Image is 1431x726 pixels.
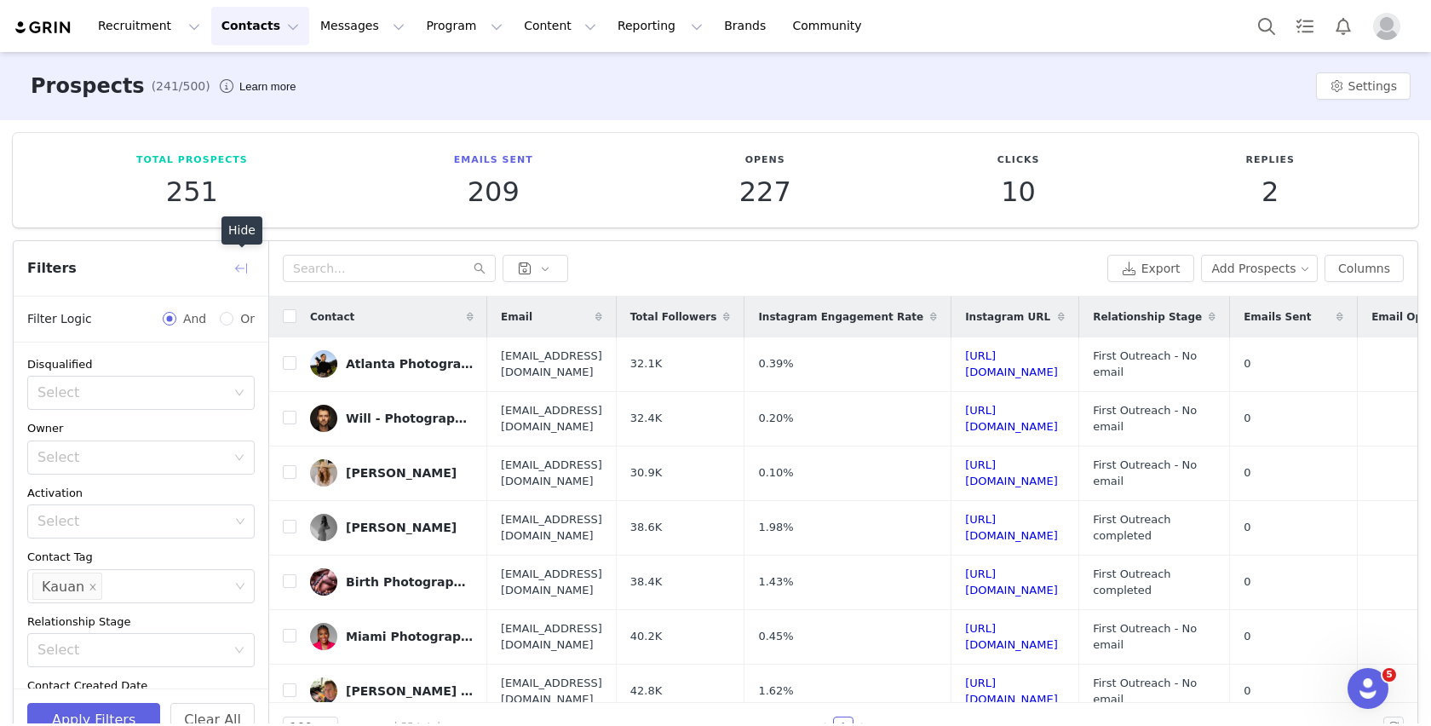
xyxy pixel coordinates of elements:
[965,404,1058,434] a: [URL][DOMAIN_NAME]
[630,519,662,536] span: 38.6K
[31,71,145,101] h3: Prospects
[1245,176,1295,207] p: 2
[136,153,248,168] p: Total Prospects
[630,410,662,427] span: 32.4K
[1093,511,1215,544] span: First Outreach completed
[758,410,793,427] span: 0.20%
[310,677,337,705] img: e30c8452-e0cf-4765-bc3e-41ca3e666054--s.jpg
[1093,402,1215,435] span: First Outreach - No email
[1093,348,1215,381] span: First Outreach - No email
[310,459,337,487] img: a77b88f3-fc3d-43ef-9ce3-f053ba87598d--s.jpg
[758,573,793,591] span: 1.43%
[501,620,602,654] span: [EMAIL_ADDRESS][DOMAIN_NAME]
[310,350,337,377] img: e717579e-261a-4ed0-b01c-16c75a033ad0.jpg
[176,310,213,328] span: And
[501,309,532,325] span: Email
[346,575,474,589] div: Birth Photographer, Film and Doula
[607,7,713,45] button: Reporting
[42,573,84,601] div: Kauan
[501,675,602,708] span: [EMAIL_ADDRESS][DOMAIN_NAME]
[310,309,354,325] span: Contact
[965,622,1058,652] a: [URL][DOMAIN_NAME]
[89,582,97,592] i: icon: close
[346,357,474,371] div: Atlanta Photographer
[758,464,793,481] span: 0.10%
[310,350,474,377] a: Atlanta Photographer
[1244,573,1250,591] span: 0
[1107,255,1194,282] button: Export
[1201,255,1319,282] button: Add Prospects
[474,262,486,274] i: icon: search
[88,7,210,45] button: Recruitment
[27,310,92,328] span: Filter Logic
[758,355,793,372] span: 0.39%
[965,349,1058,379] a: [URL][DOMAIN_NAME]
[346,466,457,480] div: [PERSON_NAME]
[346,630,474,643] div: Miami Photographer & Educator
[27,614,255,631] div: Relationship Stage
[346,684,474,698] div: [PERSON_NAME] | Professional Photographer • [US_STATE] Photography
[310,677,474,705] a: [PERSON_NAME] | Professional Photographer • [US_STATE] Photography
[27,420,255,437] div: Owner
[1325,255,1404,282] button: Columns
[501,457,602,490] span: [EMAIL_ADDRESS][DOMAIN_NAME]
[630,628,662,645] span: 40.2K
[310,7,415,45] button: Messages
[27,677,255,694] div: Contact Created Date
[1093,309,1202,325] span: Relationship Stage
[136,176,248,207] p: 251
[501,402,602,435] span: [EMAIL_ADDRESS][DOMAIN_NAME]
[1244,683,1250,700] span: 0
[965,677,1058,706] a: [URL][DOMAIN_NAME]
[346,412,474,425] div: Will - Photographer
[235,516,245,528] i: icon: down
[32,573,102,600] li: Kauan
[1093,566,1215,599] span: First Outreach completed
[965,458,1058,488] a: [URL][DOMAIN_NAME]
[758,683,793,700] span: 1.62%
[739,153,791,168] p: Opens
[1382,668,1396,682] span: 5
[630,309,717,325] span: Total Followers
[27,356,255,373] div: Disqualified
[310,568,474,596] a: Birth Photographer, Film and Doula
[234,645,244,657] i: icon: down
[501,348,602,381] span: [EMAIL_ADDRESS][DOMAIN_NAME]
[1245,153,1295,168] p: Replies
[501,566,602,599] span: [EMAIL_ADDRESS][DOMAIN_NAME]
[310,514,474,541] a: [PERSON_NAME]
[310,405,474,432] a: Will - Photographer
[1244,410,1250,427] span: 0
[758,628,793,645] span: 0.45%
[416,7,513,45] button: Program
[27,549,255,566] div: Contact Tag
[1244,464,1250,481] span: 0
[1248,7,1285,45] button: Search
[965,568,1058,597] a: [URL][DOMAIN_NAME]
[1316,72,1411,100] button: Settings
[630,683,662,700] span: 42.8K
[234,388,244,400] i: icon: down
[758,519,793,536] span: 1.98%
[310,459,474,487] a: [PERSON_NAME]
[1093,620,1215,654] span: First Outreach - No email
[310,623,474,650] a: Miami Photographer & Educator
[37,449,226,466] div: Select
[1244,355,1250,372] span: 0
[1093,675,1215,708] span: First Outreach - No email
[739,176,791,207] p: 227
[14,20,73,36] img: grin logo
[283,255,496,282] input: Search...
[27,258,77,279] span: Filters
[234,452,244,464] i: icon: down
[27,485,255,502] div: Activation
[310,514,337,541] img: 2d7f7cce-d346-440c-bd26-618c71645e08.jpg
[37,384,226,401] div: Select
[37,513,229,530] div: Select
[454,176,533,207] p: 209
[221,216,262,245] div: Hide
[1325,7,1362,45] button: Notifications
[454,153,533,168] p: Emails Sent
[233,310,255,328] span: Or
